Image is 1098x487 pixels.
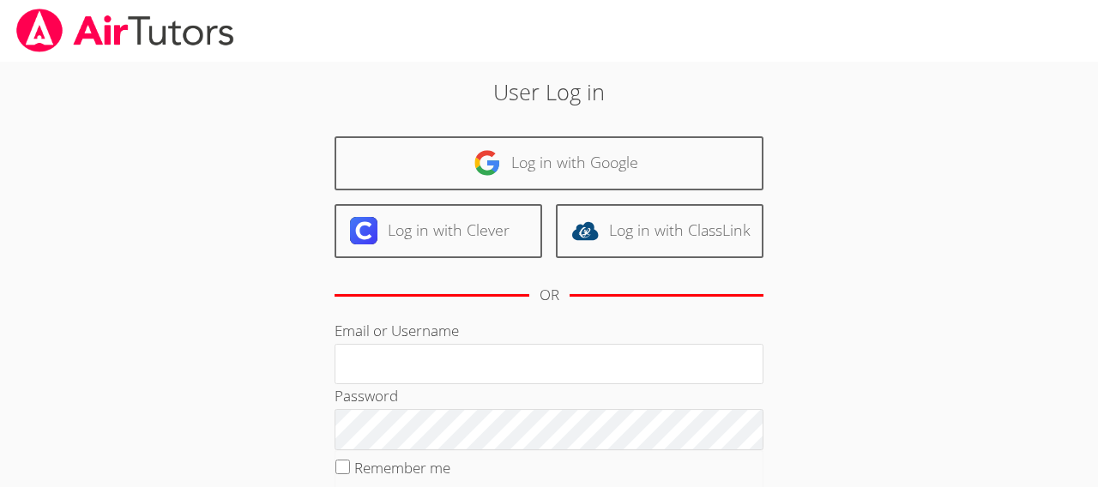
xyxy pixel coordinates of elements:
[540,283,559,308] div: OR
[556,204,763,258] a: Log in with ClassLink
[335,386,398,406] label: Password
[350,217,377,244] img: clever-logo-6eab21bc6e7a338710f1a6ff85c0baf02591cd810cc4098c63d3a4b26e2feb20.svg
[252,75,845,108] h2: User Log in
[335,136,763,190] a: Log in with Google
[474,149,501,177] img: google-logo-50288ca7cdecda66e5e0955fdab243c47b7ad437acaf1139b6f446037453330a.svg
[354,458,450,478] label: Remember me
[335,321,459,340] label: Email or Username
[15,9,236,52] img: airtutors_banner-c4298cdbf04f3fff15de1276eac7730deb9818008684d7c2e4769d2f7ddbe033.png
[335,204,542,258] a: Log in with Clever
[571,217,599,244] img: classlink-logo-d6bb404cc1216ec64c9a2012d9dc4662098be43eaf13dc465df04b49fa7ab582.svg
